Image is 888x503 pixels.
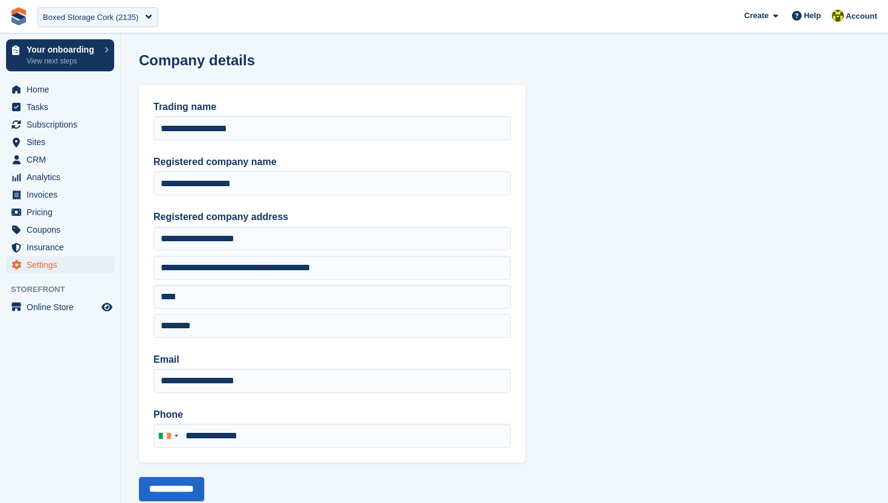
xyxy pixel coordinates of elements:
[27,299,99,316] span: Online Store
[6,39,114,71] a: Your onboarding View next steps
[154,424,182,447] div: Ireland: +353
[832,10,844,22] img: Rob Sweeney
[153,352,511,367] label: Email
[27,221,99,238] span: Coupons
[6,239,114,256] a: menu
[27,134,99,151] span: Sites
[6,204,114,221] a: menu
[846,10,877,22] span: Account
[6,99,114,115] a: menu
[6,256,114,273] a: menu
[100,300,114,314] a: Preview store
[153,100,511,114] label: Trading name
[6,169,114,186] a: menu
[153,155,511,169] label: Registered company name
[27,116,99,133] span: Subscriptions
[27,56,98,67] p: View next steps
[27,256,99,273] span: Settings
[6,221,114,238] a: menu
[6,186,114,203] a: menu
[744,10,768,22] span: Create
[10,7,28,25] img: stora-icon-8386f47178a22dfd0bd8f6a31ec36ba5ce8667c1dd55bd0f319d3a0aa187defe.svg
[27,204,99,221] span: Pricing
[6,81,114,98] a: menu
[43,11,138,24] div: Boxed Storage Cork (2135)
[6,134,114,151] a: menu
[27,99,99,115] span: Tasks
[139,52,255,68] h1: Company details
[6,151,114,168] a: menu
[27,186,99,203] span: Invoices
[153,210,511,224] label: Registered company address
[6,299,114,316] a: menu
[27,45,98,54] p: Your onboarding
[11,284,120,296] span: Storefront
[6,116,114,133] a: menu
[27,169,99,186] span: Analytics
[27,151,99,168] span: CRM
[804,10,821,22] span: Help
[153,407,511,422] label: Phone
[27,81,99,98] span: Home
[27,239,99,256] span: Insurance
